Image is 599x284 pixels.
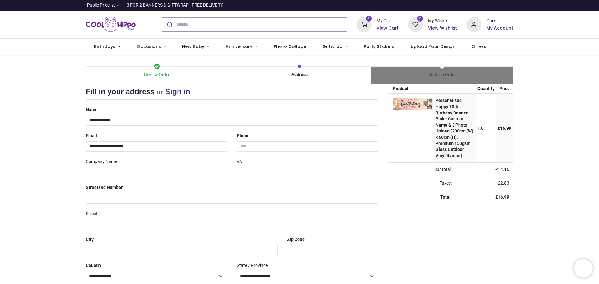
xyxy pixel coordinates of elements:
[382,2,513,8] iframe: Customer reviews powered by Trustpilot
[417,16,423,22] sup: 0
[87,2,115,8] span: Public Pricelist
[500,181,509,185] span: 2.83
[86,234,94,245] label: City
[377,18,399,24] div: My Cart
[86,2,119,8] a: Public Pricelist
[86,16,136,33] a: Logo of Cool Hippo
[162,18,177,31] button: Submit
[476,84,496,94] th: Quantity
[388,84,434,94] th: Product
[228,72,371,78] div: Address
[498,195,509,200] span: 16.99
[86,39,129,55] a: Birthdays
[174,39,218,55] a: New Baby
[498,126,511,131] span: £
[366,16,372,22] sup: 1
[388,176,455,190] td: Taxes:
[237,156,244,167] label: VAT
[486,25,513,31] a: My Account
[86,182,123,193] label: Street
[440,195,452,200] strong: Total:
[86,156,117,167] label: Company Name
[495,195,509,200] strong: £
[237,131,250,141] label: Phone
[226,43,252,50] span: Anniversary
[500,126,511,131] span: 16.99
[364,43,395,50] span: Party Stickers
[86,72,228,78] div: Review Order
[495,167,509,172] span: £
[498,181,509,185] span: £
[498,167,509,172] span: 14.16
[428,18,457,24] div: My Wishlist
[86,260,101,271] label: Country
[237,260,268,271] label: State / Province
[477,125,494,132] div: 1.0
[127,2,223,8] div: 3 FOR 2 BANNERS & GIFTWRAP - FREE DELIVERY
[314,39,356,55] a: Giftwrap
[86,16,136,33] img: Cool Hippo
[486,18,513,24] div: Guest
[411,43,455,50] span: Upload Your Design
[496,84,513,94] th: Price
[94,43,115,50] span: Birthdays
[157,88,163,95] small: or
[137,43,161,50] span: Occasions
[388,163,455,176] td: Subtotal:
[274,43,306,50] span: Photo Collage
[408,22,423,27] a: 0
[129,39,174,55] a: Occasions
[287,234,305,245] label: Zip Code
[371,72,513,78] div: Confirm Order
[86,131,97,141] label: Email
[322,43,343,50] span: Giftwrap
[86,209,101,219] label: Street 2
[436,98,473,158] strong: Personalised Happy 70th Birthday Banner - Pink - Custom Name & 3 Photo Upload (200cm (W) x 60cm (...
[574,259,593,278] iframe: Brevo live chat
[165,87,190,96] a: Sign in
[393,98,433,109] img: 399hLgAAAAZJREFUAwB6KSt+RLH3qwAAAABJRU5ErkJggg==
[357,22,372,27] a: 1
[182,43,204,50] span: New Baby
[86,87,154,96] span: Fill in your address
[377,25,399,31] a: View Cart
[471,43,486,50] span: Offers
[428,25,457,31] a: View Wishlist
[86,105,98,115] label: Name
[217,39,265,55] a: Anniversary
[98,185,123,190] span: and Number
